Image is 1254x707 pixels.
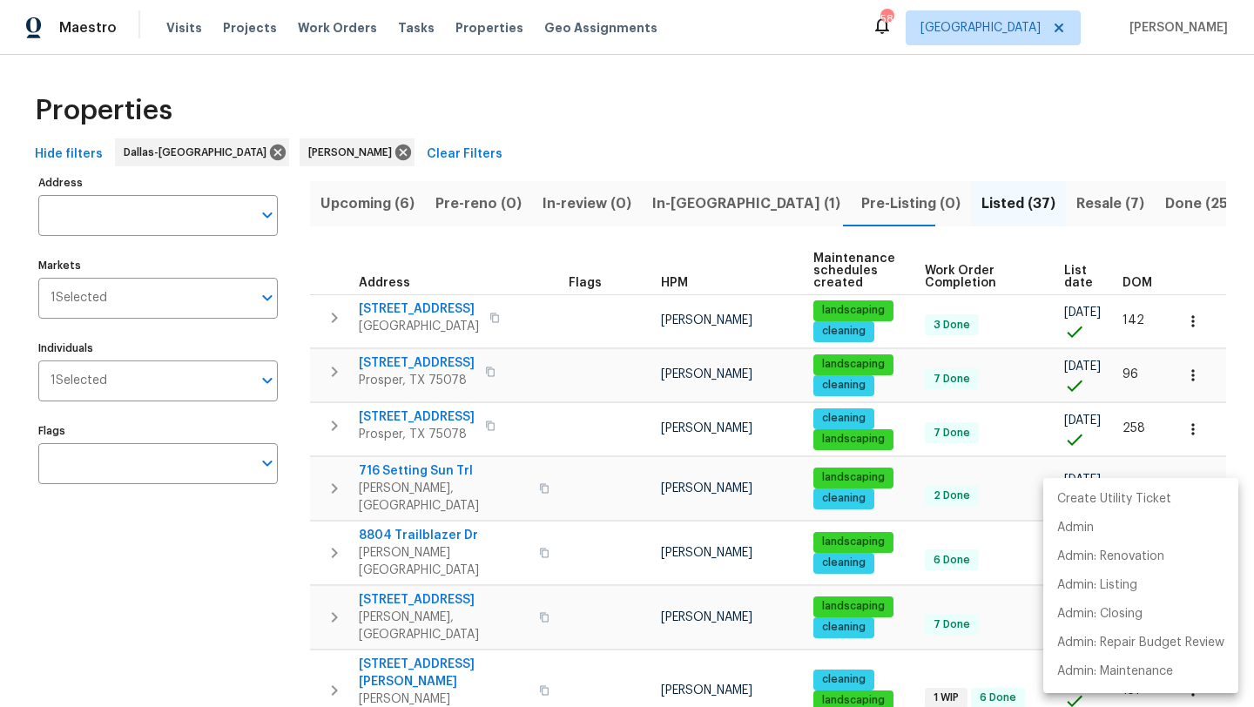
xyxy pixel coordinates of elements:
p: Admin: Closing [1057,605,1143,623]
p: Admin: Maintenance [1057,663,1173,681]
p: Admin: Listing [1057,576,1137,595]
p: Admin: Repair Budget Review [1057,634,1224,652]
p: Create Utility Ticket [1057,490,1171,508]
p: Admin: Renovation [1057,548,1164,566]
p: Admin [1057,519,1094,537]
